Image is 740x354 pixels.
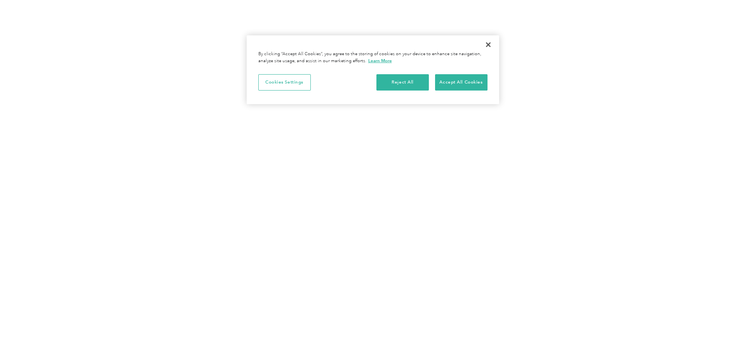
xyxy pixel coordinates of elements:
[480,36,497,53] button: Close
[435,74,488,91] button: Accept All Cookies
[258,51,488,65] div: By clicking “Accept All Cookies”, you agree to the storing of cookies on your device to enhance s...
[247,35,499,104] div: Cookie banner
[368,58,392,63] a: More information about your privacy, opens in a new tab
[258,74,311,91] button: Cookies Settings
[247,35,499,104] div: Privacy
[376,74,429,91] button: Reject All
